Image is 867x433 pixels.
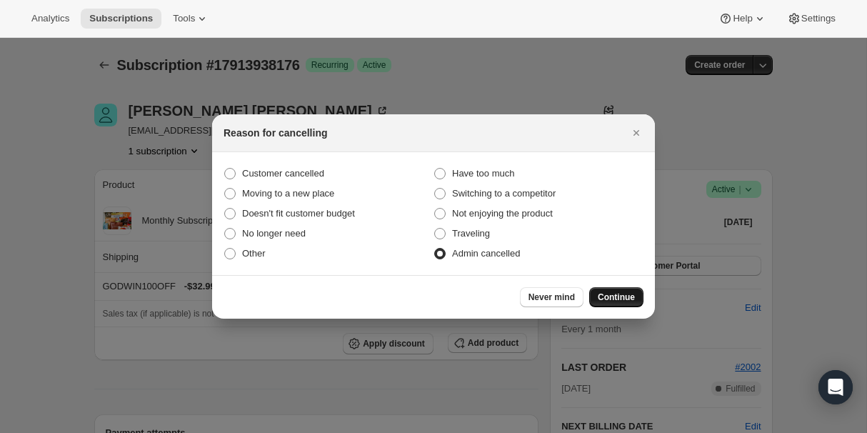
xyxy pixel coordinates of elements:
[242,188,334,199] span: Moving to a new place
[598,292,635,303] span: Continue
[23,9,78,29] button: Analytics
[164,9,218,29] button: Tools
[31,13,69,24] span: Analytics
[520,287,583,307] button: Never mind
[589,287,643,307] button: Continue
[452,248,520,259] span: Admin cancelled
[242,228,306,239] span: No longer need
[224,126,327,140] h2: Reason for cancelling
[452,228,490,239] span: Traveling
[242,208,355,219] span: Doesn't fit customer budget
[528,292,575,303] span: Never mind
[242,248,266,259] span: Other
[452,208,553,219] span: Not enjoying the product
[733,13,752,24] span: Help
[626,123,646,143] button: Close
[89,13,153,24] span: Subscriptions
[242,168,324,179] span: Customer cancelled
[173,13,195,24] span: Tools
[452,168,514,179] span: Have too much
[81,9,161,29] button: Subscriptions
[710,9,775,29] button: Help
[452,188,556,199] span: Switching to a competitor
[818,370,853,404] div: Open Intercom Messenger
[801,13,836,24] span: Settings
[778,9,844,29] button: Settings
